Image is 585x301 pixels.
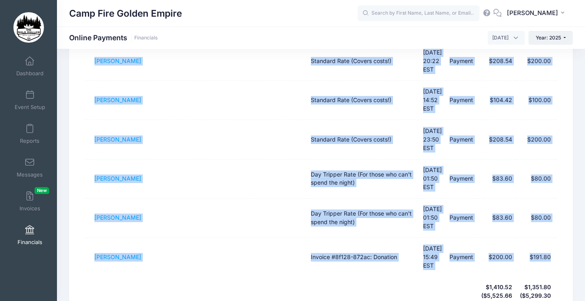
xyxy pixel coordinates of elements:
td: Day Tripper Rate (For those who can't spend the night) [307,198,419,238]
td: [DATE] 01:50 EST [419,159,446,198]
span: August 2025 [488,31,525,45]
td: Day Tripper Rate (For those who can't spend the night) [307,159,419,198]
td: $208.54 [477,120,516,159]
a: [PERSON_NAME] [94,136,141,143]
a: [PERSON_NAME] [94,96,141,103]
td: Standard Rate (Covers costs!) [307,120,419,159]
span: Dashboard [16,70,44,77]
td: [DATE] 20:22 EST [419,42,446,81]
td: $83.60 [477,198,516,238]
a: Financials [11,221,49,249]
td: [DATE] 14:52 EST [419,81,446,120]
span: Financials [17,239,42,246]
a: Financials [134,35,158,41]
td: [DATE] 01:50 EST [419,198,446,238]
td: $100.00 [516,81,555,120]
td: Payment [445,198,477,238]
td: $200.00 [516,42,555,81]
a: [PERSON_NAME] [94,57,141,64]
td: $80.00 [516,198,555,238]
td: [DATE] 23:50 EST [419,120,446,159]
a: Dashboard [11,52,49,81]
td: Payment [445,42,477,81]
td: Payment [445,120,477,159]
a: [PERSON_NAME] [94,175,141,182]
td: [DATE] 15:49 EST [419,238,446,277]
input: Search by First Name, Last Name, or Email... [358,5,480,22]
a: Event Setup [11,86,49,114]
span: Event Setup [15,104,45,111]
td: Invoice #8f128-872ac: Donation [307,238,419,277]
button: Year: 2025 [528,31,573,45]
td: Payment [445,81,477,120]
td: Standard Rate (Covers costs!) [307,42,419,81]
td: $104.42 [477,81,516,120]
a: InvoicesNew [11,187,49,216]
td: $200.00 [477,238,516,277]
span: Reports [20,137,39,144]
a: [PERSON_NAME] [94,253,141,260]
a: [PERSON_NAME] [94,214,141,221]
h1: Camp Fire Golden Empire [69,4,182,23]
td: $83.60 [477,159,516,198]
a: Messages [11,153,49,182]
td: $80.00 [516,159,555,198]
td: Payment [445,238,477,277]
span: August 2025 [492,34,509,41]
td: $191.80 [516,238,555,277]
button: [PERSON_NAME] [502,4,573,23]
td: $208.54 [477,42,516,81]
td: Standard Rate (Covers costs!) [307,81,419,120]
span: Year: 2025 [536,35,561,41]
a: Reports [11,120,49,148]
td: $200.00 [516,120,555,159]
span: Invoices [20,205,40,212]
td: Payment [445,159,477,198]
span: [PERSON_NAME] [507,9,558,17]
span: New [35,187,49,194]
span: Messages [17,171,43,178]
h1: Online Payments [69,33,158,42]
img: Camp Fire Golden Empire [13,12,44,43]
